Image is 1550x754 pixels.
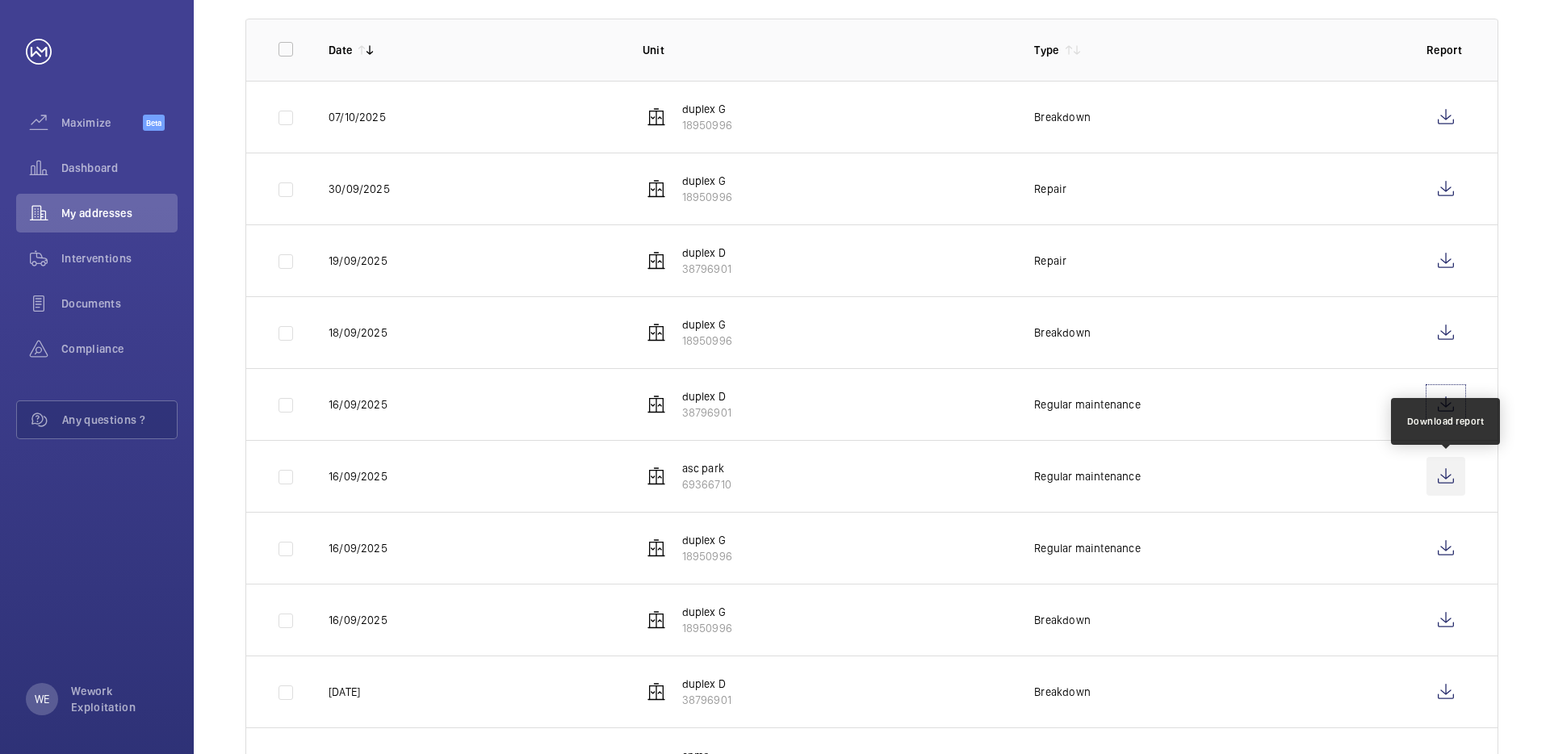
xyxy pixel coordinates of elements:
p: Breakdown [1034,612,1091,628]
p: 18950996 [682,548,732,564]
p: 16/09/2025 [329,396,387,413]
p: 18950996 [682,117,732,133]
p: Type [1034,42,1058,58]
p: Report [1426,42,1465,58]
p: 18950996 [682,189,732,205]
p: duplex D [682,245,731,261]
p: duplex G [682,604,732,620]
p: 18/09/2025 [329,325,387,341]
div: Download report [1407,414,1485,429]
img: elevator.svg [647,323,666,342]
p: 16/09/2025 [329,612,387,628]
span: Interventions [61,250,178,266]
p: 18950996 [682,620,732,636]
img: elevator.svg [647,610,666,630]
span: Documents [61,295,178,312]
span: Compliance [61,341,178,357]
span: Dashboard [61,160,178,176]
p: 18950996 [682,333,732,349]
p: Regular maintenance [1034,468,1140,484]
span: Maximize [61,115,143,131]
p: duplex G [682,532,732,548]
p: Unit [643,42,1009,58]
p: Wework Exploitation [71,683,168,715]
p: 38796901 [682,261,731,277]
img: elevator.svg [647,538,666,558]
span: Beta [143,115,165,131]
p: Repair [1034,253,1066,269]
img: elevator.svg [647,107,666,127]
p: 07/10/2025 [329,109,386,125]
p: Date [329,42,352,58]
p: Breakdown [1034,684,1091,700]
span: Any questions ? [62,412,177,428]
p: 38796901 [682,692,731,708]
p: [DATE] [329,684,360,700]
p: Regular maintenance [1034,540,1140,556]
p: duplex G [682,173,732,189]
img: elevator.svg [647,395,666,414]
p: 16/09/2025 [329,468,387,484]
p: 19/09/2025 [329,253,387,269]
img: elevator.svg [647,251,666,270]
p: 69366710 [682,476,731,492]
p: asc park [682,460,731,476]
img: elevator.svg [647,467,666,486]
p: Regular maintenance [1034,396,1140,413]
p: duplex D [682,676,731,692]
span: My addresses [61,205,178,221]
p: 30/09/2025 [329,181,390,197]
p: duplex G [682,316,732,333]
img: elevator.svg [647,682,666,702]
p: Breakdown [1034,325,1091,341]
p: Breakdown [1034,109,1091,125]
p: duplex G [682,101,732,117]
p: duplex D [682,388,731,404]
p: 38796901 [682,404,731,421]
p: WE [35,691,49,707]
p: Repair [1034,181,1066,197]
img: elevator.svg [647,179,666,199]
p: 16/09/2025 [329,540,387,556]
